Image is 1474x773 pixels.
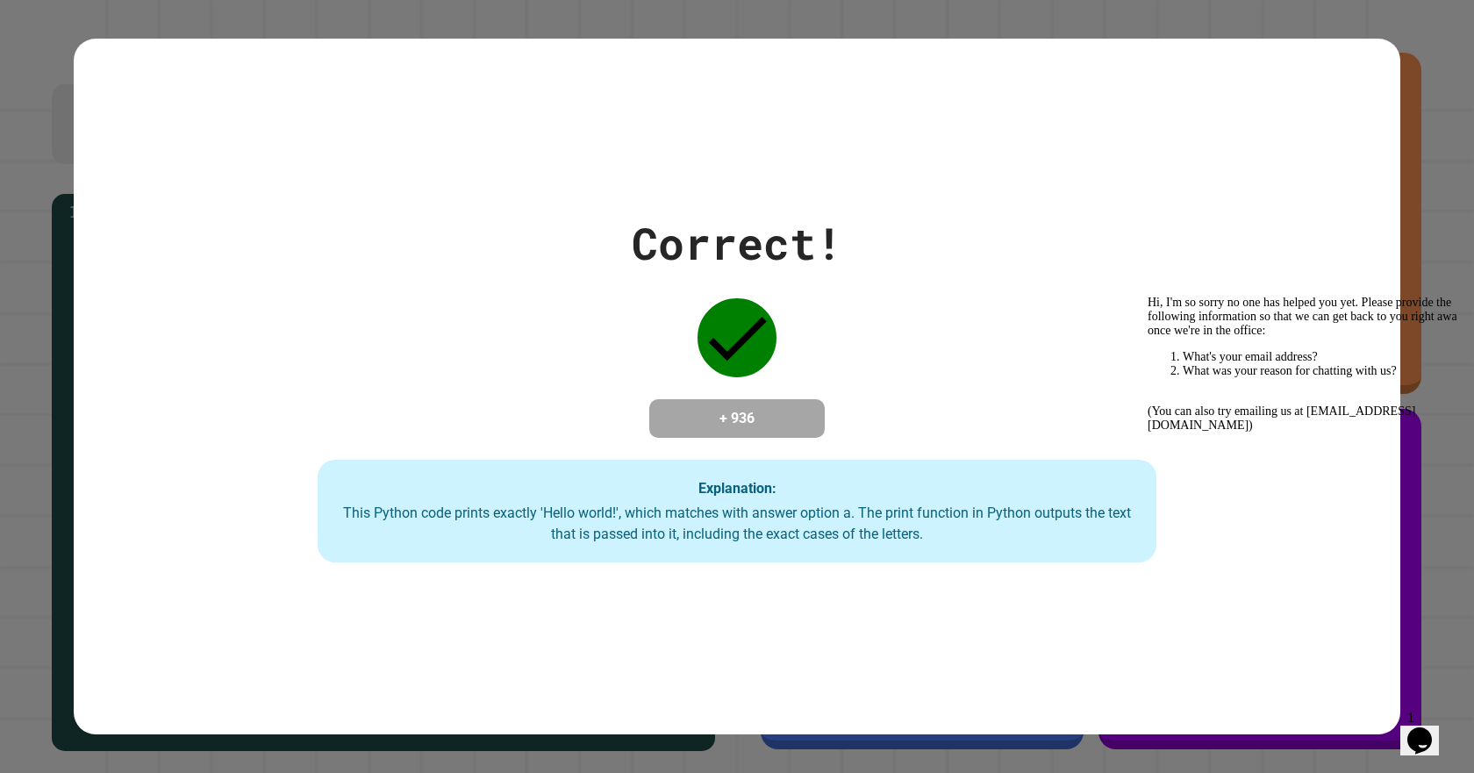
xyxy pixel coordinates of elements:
[7,7,323,143] span: Hi, I'm so sorry no one has helped you yet. Please provide the following information so that we c...
[632,211,842,276] div: Correct!
[7,7,323,144] div: Hi, I'm so sorry no one has helped you yet. Please provide the following information so that we c...
[335,503,1139,545] div: This Python code prints exactly 'Hello world!', which matches with answer option a. The print fun...
[42,75,323,89] li: What was your reason for chatting with us?
[42,61,323,75] li: What's your email address?
[1141,289,1456,694] iframe: chat widget
[667,408,807,429] h4: + 936
[698,479,776,496] strong: Explanation:
[1400,703,1456,755] iframe: chat widget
